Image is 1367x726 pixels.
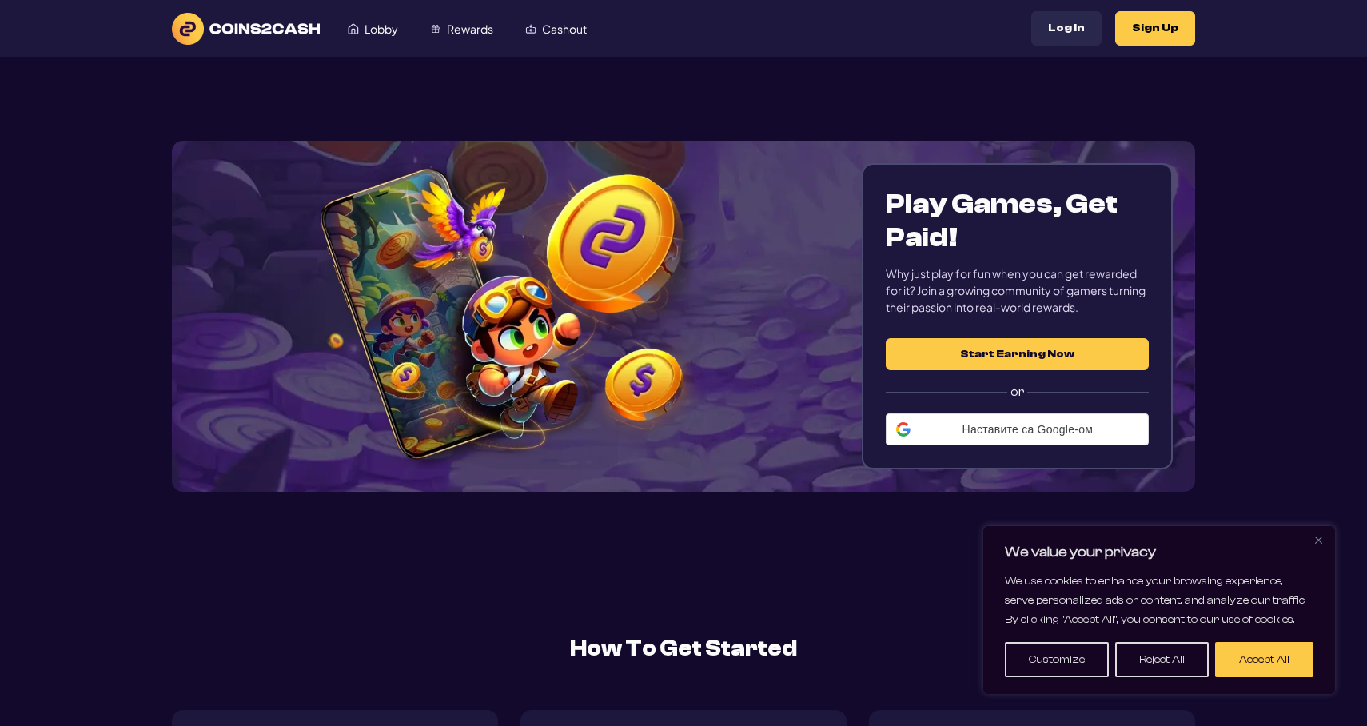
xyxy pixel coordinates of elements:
[1315,537,1322,544] img: Close
[1309,530,1328,549] button: Close
[886,413,1149,445] div: Наставите са Google-ом
[542,23,587,34] span: Cashout
[1005,642,1109,677] button: Customize
[1215,642,1313,677] button: Accept All
[1115,642,1209,677] button: Reject All
[886,338,1149,370] button: Start Earning Now
[886,370,1149,413] label: or
[1005,543,1313,562] p: We value your privacy
[886,265,1149,316] div: Why just play for fun when you can get rewarded for it? Join a growing community of gamers turnin...
[1115,11,1195,46] button: Sign Up
[1005,572,1313,629] p: We use cookies to enhance your browsing experience, serve personalized ads or content, and analyz...
[917,423,1138,436] span: Наставите са Google-ом
[172,13,320,45] img: logo text
[348,23,359,34] img: Lobby
[447,23,493,34] span: Rewards
[525,23,536,34] img: Cashout
[1031,11,1102,46] button: Log In
[509,14,603,44] a: Cashout
[172,632,1195,665] h2: How To Get Started
[414,14,509,44] a: Rewards
[430,23,441,34] img: Rewards
[365,23,398,34] span: Lobby
[332,14,414,44] a: Lobby
[886,187,1149,254] h1: Play Games, Get Paid!
[983,526,1335,694] div: We value your privacy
